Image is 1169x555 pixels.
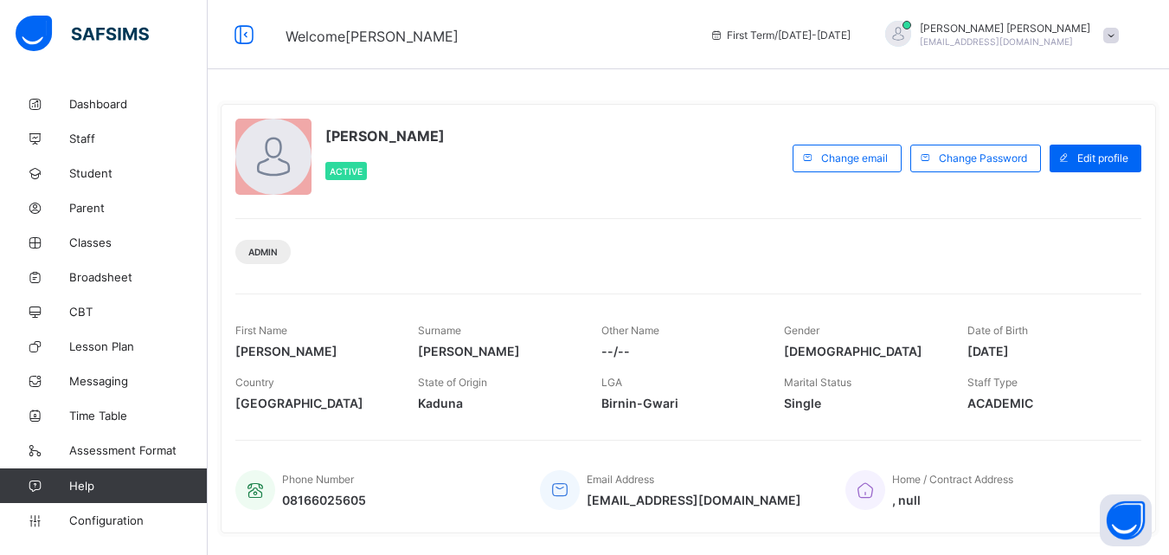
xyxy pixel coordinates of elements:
span: [EMAIL_ADDRESS][DOMAIN_NAME] [920,36,1073,47]
span: First Name [235,324,287,337]
span: Parent [69,201,208,215]
span: Broadsheet [69,270,208,284]
span: Email Address [587,473,654,486]
span: Gender [784,324,819,337]
span: Other Name [601,324,659,337]
span: Time Table [69,409,208,423]
span: Home / Contract Address [892,473,1013,486]
span: Surname [418,324,461,337]
span: Messaging [69,374,208,388]
span: Dashboard [69,97,208,111]
span: Assessment Format [69,443,208,457]
span: session/term information [710,29,851,42]
span: [DEMOGRAPHIC_DATA] [784,344,941,358]
img: safsims [16,16,149,52]
span: [DATE] [967,344,1124,358]
span: Kaduna [418,396,575,410]
span: Marital Status [784,376,851,389]
span: LGA [601,376,622,389]
button: Open asap [1100,494,1152,546]
span: Active [330,166,363,177]
span: [GEOGRAPHIC_DATA] [235,396,392,410]
span: Admin [248,247,278,257]
span: Configuration [69,513,207,527]
div: JEREMIAHBENJAMIN [868,21,1127,49]
span: Country [235,376,274,389]
span: , null [892,493,1013,507]
span: Student [69,166,208,180]
span: CBT [69,305,208,319]
span: Single [784,396,941,410]
span: Welcome [PERSON_NAME] [286,28,459,45]
span: [PERSON_NAME] [418,344,575,358]
span: Birnin-Gwari [601,396,758,410]
span: Staff Type [967,376,1018,389]
span: --/-- [601,344,758,358]
span: State of Origin [418,376,487,389]
span: [PERSON_NAME] [325,127,445,145]
span: Phone Number [282,473,354,486]
span: [PERSON_NAME] [235,344,392,358]
span: ACADEMIC [967,396,1124,410]
span: Edit profile [1077,152,1128,165]
span: 08166025605 [282,493,366,507]
span: Change Password [939,152,1027,165]
span: Change email [821,152,888,165]
span: Classes [69,236,208,249]
span: Lesson Plan [69,339,208,353]
span: [EMAIL_ADDRESS][DOMAIN_NAME] [587,493,801,507]
span: Help [69,479,207,493]
span: Staff [69,132,208,145]
span: [PERSON_NAME] [PERSON_NAME] [920,22,1090,35]
span: Date of Birth [967,324,1028,337]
